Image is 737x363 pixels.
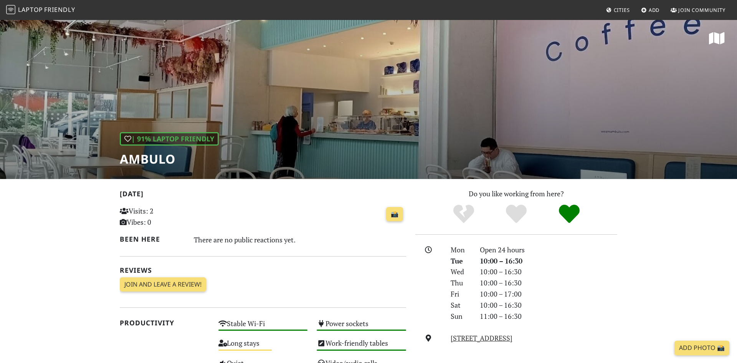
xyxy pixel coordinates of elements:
p: Visits: 2 Vibes: 0 [120,206,209,228]
div: No [437,204,490,225]
div: Work-friendly tables [312,337,411,356]
div: Thu [446,277,475,288]
div: Stable Wi-Fi [214,317,312,337]
h2: [DATE] [120,190,406,201]
div: Sat [446,300,475,311]
span: Cities [614,7,630,13]
a: 📸 [386,207,403,222]
div: Definitely! [543,204,596,225]
a: Add Photo 📸 [674,341,729,355]
span: Laptop [18,5,43,14]
div: 10:00 – 16:30 [475,266,622,277]
span: Join Community [678,7,725,13]
div: 11:00 – 16:30 [475,311,622,322]
h1: Ambulo [120,152,219,166]
div: Wed [446,266,475,277]
a: Join Community [668,3,729,17]
a: Join and leave a review! [120,277,206,292]
a: LaptopFriendly LaptopFriendly [6,3,75,17]
div: Open 24 hours [475,244,622,255]
h2: Productivity [120,319,209,327]
div: Mon [446,244,475,255]
h2: Reviews [120,266,406,274]
div: 10:00 – 16:30 [475,300,622,311]
div: 10:00 – 16:30 [475,255,622,267]
div: Yes [490,204,543,225]
div: Fri [446,288,475,300]
div: 10:00 – 16:30 [475,277,622,288]
img: LaptopFriendly [6,5,15,14]
div: | 91% Laptop Friendly [120,132,219,146]
div: Power sockets [312,317,411,337]
div: Long stays [214,337,312,356]
div: Tue [446,255,475,267]
span: Add [649,7,660,13]
div: Sun [446,311,475,322]
div: There are no public reactions yet. [194,234,407,246]
a: Add [638,3,663,17]
p: Do you like working from here? [415,188,617,199]
div: 10:00 – 17:00 [475,288,622,300]
span: Friendly [44,5,75,14]
h2: Been here [120,235,185,243]
a: Cities [603,3,633,17]
a: [STREET_ADDRESS] [451,333,512,343]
